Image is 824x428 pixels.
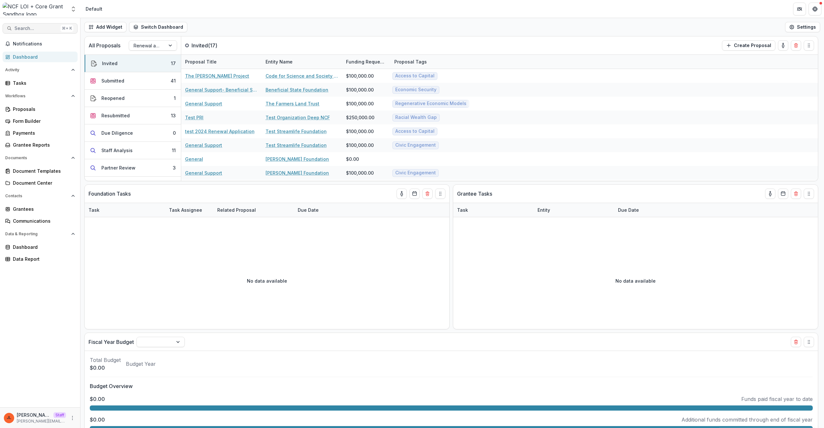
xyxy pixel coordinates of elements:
button: Drag [804,189,814,199]
div: Related Proposal [213,203,294,217]
p: $0.00 [90,364,121,372]
div: Dashboard [13,53,72,60]
div: Task [85,203,165,217]
nav: breadcrumb [83,4,105,14]
div: Proposal Tags [390,55,471,69]
button: Calendar [409,189,420,199]
a: Document Templates [3,166,78,176]
a: Test Streamlife Foundation [266,142,327,149]
div: 17 [171,60,176,67]
p: All Proposals [89,42,120,49]
div: $100,000.00 [346,142,374,149]
button: Open Workflows [3,91,78,101]
p: $0.00 [90,416,105,423]
a: The [PERSON_NAME] Project [185,73,249,79]
a: General Support- Beneficial State Foundation [185,86,258,93]
div: Due Date [614,207,643,213]
p: Funds paid fiscal year to date [741,395,813,403]
div: Communications [13,218,72,224]
div: Resubmitted [101,112,130,119]
div: Grantee Reports [13,141,72,148]
button: Calendar [778,189,788,199]
div: Proposal Title [181,58,220,65]
p: Foundation Tasks [89,190,131,198]
p: $0.00 [90,395,105,403]
button: Add Widget [84,22,126,32]
div: $100,000.00 [346,86,374,93]
div: Proposal Title [181,55,262,69]
div: Task Assignee [165,203,213,217]
div: Due Date [294,203,342,217]
button: Drag [804,40,814,51]
button: Partner Review3 [85,159,181,177]
a: Tasks [3,78,78,88]
div: 11 [172,147,176,154]
span: Regenerative Economic Models [395,101,466,106]
p: Staff [53,412,66,418]
button: Open Activity [3,65,78,75]
a: Dashboard [3,242,78,252]
div: $100,000.00 [346,170,374,176]
div: Related Proposal [213,207,260,213]
a: [PERSON_NAME] Foundation [266,170,329,176]
a: Test Organization Deep NCF [266,114,330,121]
div: Task [453,207,472,213]
a: General [185,156,203,162]
a: The Farmers Land Trust [266,100,319,107]
a: Proposals [3,104,78,114]
button: Invited17 [85,55,181,72]
div: Default [86,5,102,12]
div: Document Templates [13,168,72,174]
div: Funding Requested [342,55,390,69]
span: Access to Capital [395,129,435,134]
a: Test Streamlife Foundation [266,128,327,135]
a: Grantee Reports [3,140,78,150]
button: Open entity switcher [69,3,78,15]
div: Entity [534,203,614,217]
span: Documents [5,156,69,160]
div: Partner Review [101,164,136,171]
button: Search... [3,23,78,34]
span: Racial Wealth Gap [395,115,437,120]
div: Grantees [13,206,72,212]
div: $100,000.00 [346,100,374,107]
button: Create Proposal [722,40,775,51]
a: Form Builder [3,116,78,126]
span: Search... [14,26,58,31]
button: Drag [804,337,814,347]
div: Funding Requested [342,58,390,65]
button: Delete card [791,189,801,199]
div: Task [453,203,534,217]
button: Get Help [809,3,821,15]
div: Proposals [13,106,72,112]
p: Total Budget [90,356,121,364]
div: 13 [171,112,176,119]
div: Due Diligence [101,130,133,136]
p: Invited ( 17 ) [192,42,240,49]
button: Due Diligence0 [85,124,181,142]
div: $100,000.00 [346,73,374,79]
div: Due Date [614,203,662,217]
div: $0.00 [346,156,359,162]
button: toggle-assigned-to-me [778,40,788,51]
button: Notifications [3,39,78,49]
span: Data & Reporting [5,232,69,236]
span: Workflows [5,94,69,98]
span: Activity [5,68,69,72]
div: Task [85,207,103,213]
div: Payments [13,130,72,136]
div: 41 [171,77,176,84]
p: [PERSON_NAME] [17,412,51,418]
button: Delete card [791,40,801,51]
p: No data available [247,277,287,284]
div: Document Center [13,180,72,186]
button: Submitted41 [85,72,181,90]
p: Budget Year [126,360,156,368]
button: Open Documents [3,153,78,163]
a: Data Report [3,254,78,264]
img: NCF LOI + Core Grant Sandbox logo [3,3,66,15]
span: Civic Engagement [395,142,436,148]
